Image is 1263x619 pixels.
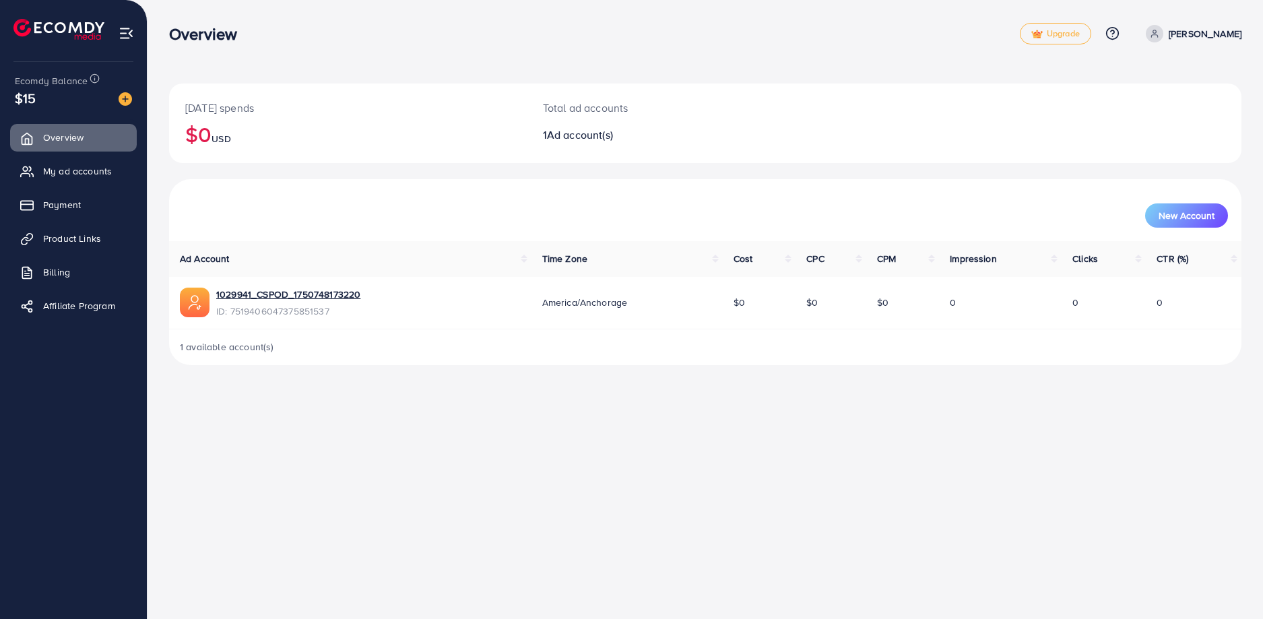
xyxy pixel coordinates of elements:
[10,225,137,252] a: Product Links
[1145,203,1228,228] button: New Account
[1072,296,1078,309] span: 0
[185,121,511,147] h2: $0
[877,296,888,309] span: $0
[43,131,84,144] span: Overview
[10,191,137,218] a: Payment
[10,124,137,151] a: Overview
[1031,30,1043,39] img: tick
[119,26,134,41] img: menu
[542,252,587,265] span: Time Zone
[1031,29,1080,39] span: Upgrade
[169,24,248,44] h3: Overview
[806,296,818,309] span: $0
[180,340,274,354] span: 1 available account(s)
[543,100,779,116] p: Total ad accounts
[15,88,36,108] span: $15
[1072,252,1098,265] span: Clicks
[734,296,745,309] span: $0
[547,127,613,142] span: Ad account(s)
[43,164,112,178] span: My ad accounts
[1169,26,1241,42] p: [PERSON_NAME]
[10,158,137,185] a: My ad accounts
[43,299,115,313] span: Affiliate Program
[1157,296,1163,309] span: 0
[180,288,209,317] img: ic-ads-acc.e4c84228.svg
[877,252,896,265] span: CPM
[13,19,104,40] img: logo
[1157,252,1188,265] span: CTR (%)
[10,259,137,286] a: Billing
[216,304,360,318] span: ID: 7519406047375851537
[10,292,137,319] a: Affiliate Program
[43,198,81,211] span: Payment
[15,74,88,88] span: Ecomdy Balance
[43,265,70,279] span: Billing
[180,252,230,265] span: Ad Account
[806,252,824,265] span: CPC
[212,132,230,145] span: USD
[119,92,132,106] img: image
[542,296,628,309] span: America/Anchorage
[1159,211,1215,220] span: New Account
[1020,23,1091,44] a: tickUpgrade
[950,296,956,309] span: 0
[543,129,779,141] h2: 1
[185,100,511,116] p: [DATE] spends
[43,232,101,245] span: Product Links
[216,288,360,301] a: 1029941_CSPOD_1750748173220
[950,252,997,265] span: Impression
[1140,25,1241,42] a: [PERSON_NAME]
[734,252,753,265] span: Cost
